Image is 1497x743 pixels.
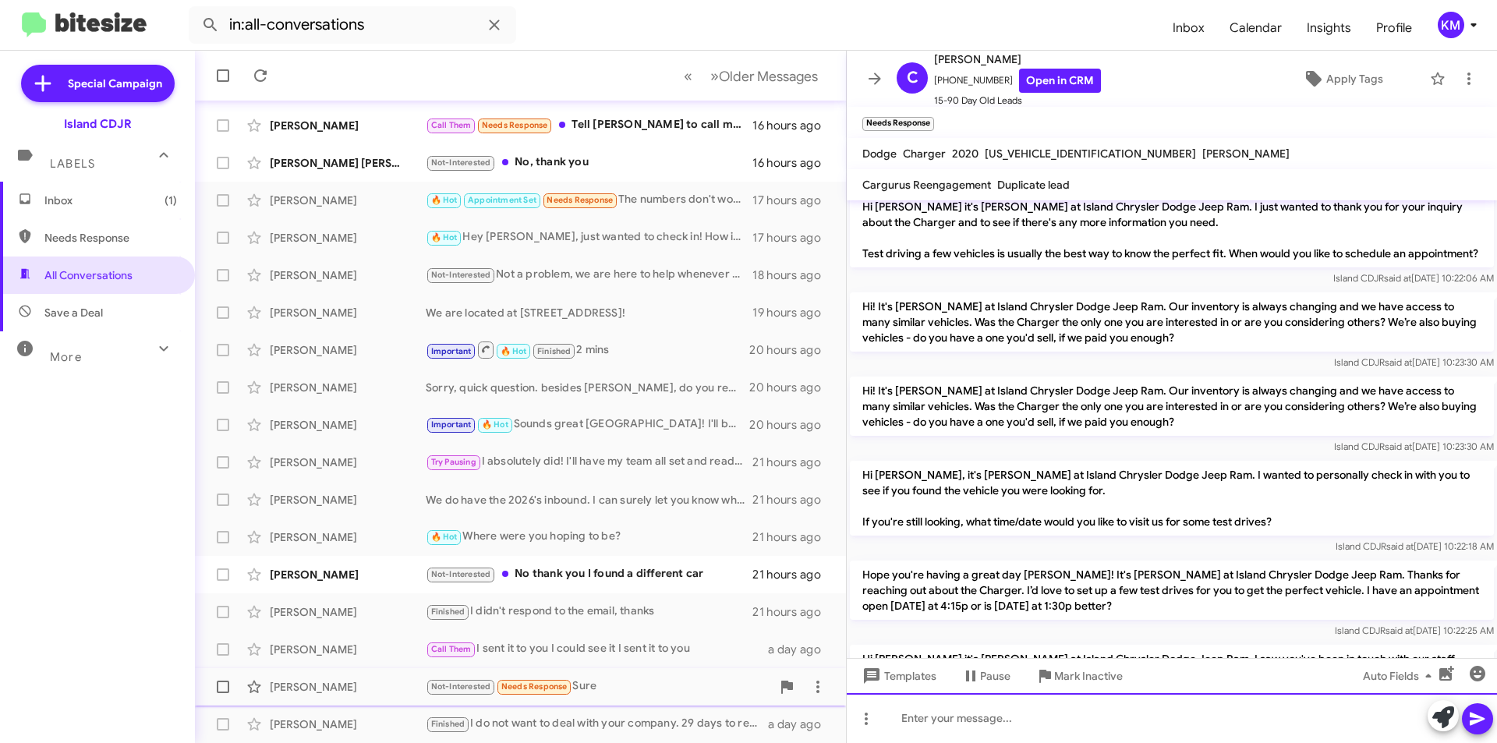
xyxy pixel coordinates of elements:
[1023,662,1135,690] button: Mark Inactive
[719,68,818,85] span: Older Messages
[949,662,1023,690] button: Pause
[270,230,426,246] div: [PERSON_NAME]
[68,76,162,91] span: Special Campaign
[752,230,833,246] div: 17 hours ago
[752,118,833,133] div: 16 hours ago
[903,147,946,161] span: Charger
[1424,12,1480,38] button: KM
[752,529,833,545] div: 21 hours ago
[847,662,949,690] button: Templates
[1386,624,1413,636] span: said at
[270,529,426,545] div: [PERSON_NAME]
[1364,5,1424,51] a: Profile
[482,120,548,130] span: Needs Response
[1438,12,1464,38] div: KM
[44,267,133,283] span: All Conversations
[1333,272,1494,284] span: Island CDJR [DATE] 10:22:06 AM
[431,120,472,130] span: Call Them
[752,155,833,171] div: 16 hours ago
[980,662,1010,690] span: Pause
[50,157,95,171] span: Labels
[426,340,749,359] div: 2 mins
[50,350,82,364] span: More
[44,193,177,208] span: Inbox
[1386,540,1414,552] span: said at
[270,342,426,358] div: [PERSON_NAME]
[752,492,833,508] div: 21 hours ago
[426,305,752,320] div: We are located at [STREET_ADDRESS]!
[21,65,175,102] a: Special Campaign
[862,117,934,131] small: Needs Response
[752,305,833,320] div: 19 hours ago
[752,567,833,582] div: 21 hours ago
[934,93,1101,108] span: 15-90 Day Old Leads
[1334,440,1494,452] span: Island CDJR [DATE] 10:23:30 AM
[850,645,1494,704] p: Hi [PERSON_NAME] it's [PERSON_NAME] at Island Chrysler Dodge Jeep Ram. I saw you've been in touch...
[752,193,833,208] div: 17 hours ago
[44,230,177,246] span: Needs Response
[426,154,752,172] div: No, thank you
[426,416,749,433] div: Sounds great [GEOGRAPHIC_DATA]! I'll be in touch closer to then with all the new promotions! What...
[1217,5,1294,51] a: Calendar
[431,457,476,467] span: Try Pausing
[270,155,426,171] div: [PERSON_NAME] [PERSON_NAME]
[44,305,103,320] span: Save a Deal
[431,195,458,205] span: 🔥 Hot
[270,267,426,283] div: [PERSON_NAME]
[426,528,752,546] div: Where were you hoping to be?
[431,607,465,617] span: Finished
[1326,65,1383,93] span: Apply Tags
[537,346,572,356] span: Finished
[850,461,1494,536] p: Hi [PERSON_NAME], it's [PERSON_NAME] at Island Chrysler Dodge Jeep Ram. I wanted to personally ch...
[934,69,1101,93] span: [PHONE_NUMBER]
[426,678,771,695] div: Sure
[431,346,472,356] span: Important
[468,195,536,205] span: Appointment Set
[1160,5,1217,51] a: Inbox
[907,65,918,90] span: C
[431,681,491,692] span: Not-Interested
[165,193,177,208] span: (1)
[674,60,702,92] button: Previous
[482,419,508,430] span: 🔥 Hot
[710,66,719,86] span: »
[752,455,833,470] div: 21 hours ago
[1294,5,1364,51] a: Insights
[426,116,752,134] div: Tell [PERSON_NAME] to call me and I'll make him a counter offer
[850,193,1494,267] p: Hi [PERSON_NAME] it's [PERSON_NAME] at Island Chrysler Dodge Jeep Ram. I just wanted to thank you...
[768,642,833,657] div: a day ago
[426,453,752,471] div: I absolutely did! I'll have my team all set and ready for you whenever you can make it in!
[270,193,426,208] div: [PERSON_NAME]
[859,662,936,690] span: Templates
[426,640,768,658] div: I sent it to you I could see it I sent it to you
[1019,69,1101,93] a: Open in CRM
[270,305,426,320] div: [PERSON_NAME]
[752,267,833,283] div: 18 hours ago
[501,346,527,356] span: 🔥 Hot
[64,116,132,132] div: Island CDJR
[701,60,827,92] button: Next
[1335,624,1494,636] span: Island CDJR [DATE] 10:22:25 AM
[426,191,752,209] div: The numbers don't work, I wouldn't be interested, thanks
[431,232,458,242] span: 🔥 Hot
[426,266,752,284] div: Not a problem, we are here to help whenever you are ready!
[270,567,426,582] div: [PERSON_NAME]
[768,716,833,732] div: a day ago
[270,380,426,395] div: [PERSON_NAME]
[749,417,833,433] div: 20 hours ago
[426,565,752,583] div: No thank you I found a different car
[850,377,1494,436] p: Hi! It's [PERSON_NAME] at Island Chrysler Dodge Jeep Ram. Our inventory is always changing and we...
[1334,356,1494,368] span: Island CDJR [DATE] 10:23:30 AM
[426,492,752,508] div: We do have the 2026's inbound. I can surely let you know when they arrive!
[426,715,768,733] div: I do not want to deal with your company. 29 days to repair my Jeep, and being treated like a fool...
[547,195,613,205] span: Needs Response
[189,6,516,44] input: Search
[749,342,833,358] div: 20 hours ago
[431,719,465,729] span: Finished
[270,604,426,620] div: [PERSON_NAME]
[501,681,568,692] span: Needs Response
